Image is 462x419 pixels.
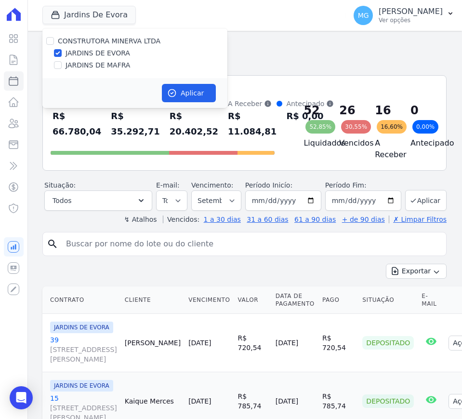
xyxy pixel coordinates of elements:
[245,181,292,189] label: Período Inicío:
[188,397,211,405] a: [DATE]
[405,190,447,211] button: Aplicar
[410,103,431,118] div: 0
[50,335,117,364] a: 39[STREET_ADDRESS][PERSON_NAME]
[121,286,185,314] th: Cliente
[234,286,272,314] th: Valor
[304,137,324,149] h4: Liquidados
[53,195,71,206] span: Todos
[66,60,130,70] label: JARDINS DE MAFRA
[377,120,407,134] div: 16,60%
[339,137,359,149] h4: Vencidos
[234,314,272,372] td: R$ 720,54
[42,39,447,56] h2: Parcelas
[318,286,358,314] th: Pago
[272,314,318,372] td: [DATE]
[53,108,101,139] div: R$ 66.780,04
[60,234,442,254] input: Buscar por nome do lote ou do cliente
[188,339,211,347] a: [DATE]
[305,120,335,134] div: 52,85%
[341,120,371,134] div: 30,55%
[47,238,58,250] i: search
[325,180,401,190] label: Período Fim:
[124,216,157,223] label: ↯ Atalhos
[375,103,395,118] div: 16
[386,264,447,279] button: Exportar
[50,322,113,333] span: JARDINS DE EVORA
[342,216,385,223] a: + de 90 dias
[358,12,369,19] span: MG
[156,181,180,189] label: E-mail:
[42,6,136,24] button: Jardins De Evora
[379,7,443,16] p: [PERSON_NAME]
[412,120,438,134] div: 0,00%
[58,37,160,45] label: CONSTRUTORA MINERVA LTDA
[339,103,359,118] div: 26
[410,137,431,149] h4: Antecipado
[228,108,277,139] div: R$ 11.084,81
[44,181,76,189] label: Situação:
[121,314,185,372] td: [PERSON_NAME]
[162,84,216,102] button: Aplicar
[204,216,241,223] a: 1 a 30 dias
[379,16,443,24] p: Ver opções
[191,181,233,189] label: Vencimento:
[389,216,447,223] a: ✗ Limpar Filtros
[358,286,418,314] th: Situação
[111,108,159,139] div: R$ 35.292,71
[170,108,218,139] div: R$ 20.402,52
[362,394,414,408] div: Depositado
[44,190,152,211] button: Todos
[375,137,395,161] h4: A Receber
[10,386,33,409] div: Open Intercom Messenger
[50,380,113,392] span: JARDINS DE EVORA
[66,48,130,58] label: JARDINS DE EVORA
[286,99,334,108] div: Antecipado
[42,286,121,314] th: Contrato
[318,314,358,372] td: R$ 720,54
[418,286,445,314] th: E-mail
[272,286,318,314] th: Data de Pagamento
[50,345,117,364] span: [STREET_ADDRESS][PERSON_NAME]
[228,99,277,108] div: A Receber
[294,216,336,223] a: 61 a 90 dias
[247,216,288,223] a: 31 a 60 dias
[163,216,199,223] label: Vencidos:
[185,286,234,314] th: Vencimento
[304,103,324,118] div: 52
[346,2,462,29] button: MG [PERSON_NAME] Ver opções
[286,108,334,124] div: R$ 0,00
[362,336,414,350] div: Depositado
